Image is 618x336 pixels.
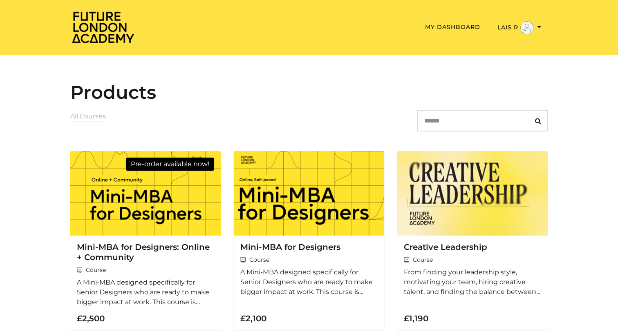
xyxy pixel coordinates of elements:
img: Home Page [70,11,136,44]
span: Course [404,256,541,264]
p: A Mini-MBA designed specifically for Senior Designers who are ready to make bigger impact at work... [240,267,378,297]
a: Mini-MBA for Designers Course A Mini-MBA designed specifically for Senior Designers who are ready... [234,151,384,330]
a: My Dashboard [425,23,480,31]
p: From finding your leadership style, motivating your team, hiring creative talent, and finding the... [404,267,541,297]
strong: £2,100 [240,314,266,323]
div: Pre-order available now! [126,158,214,171]
a: All Courses [70,112,106,120]
span: Course [240,256,378,264]
h3: Mini-MBA for Designers: Online + Community [77,242,214,263]
a: Creative Leadership Course From finding your leadership style, motivating your team, hiring creat... [397,151,548,330]
button: Toggle menu [495,21,544,35]
h3: Creative Leadership [404,242,541,252]
h2: Products [70,81,548,103]
strong: £1,190 [404,314,428,323]
strong: £2,500 [77,314,105,323]
nav: Categories [70,110,106,138]
a: Pre-order available now! Mini-MBA for Designers: Online + Community Course A Mini-MBA designed sp... [70,151,221,330]
span: Course [77,266,214,274]
p: A Mini-MBA designed specifically for Senior Designers who are ready to make bigger impact at work... [77,278,214,307]
h3: Mini-MBA for Designers [240,242,378,252]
